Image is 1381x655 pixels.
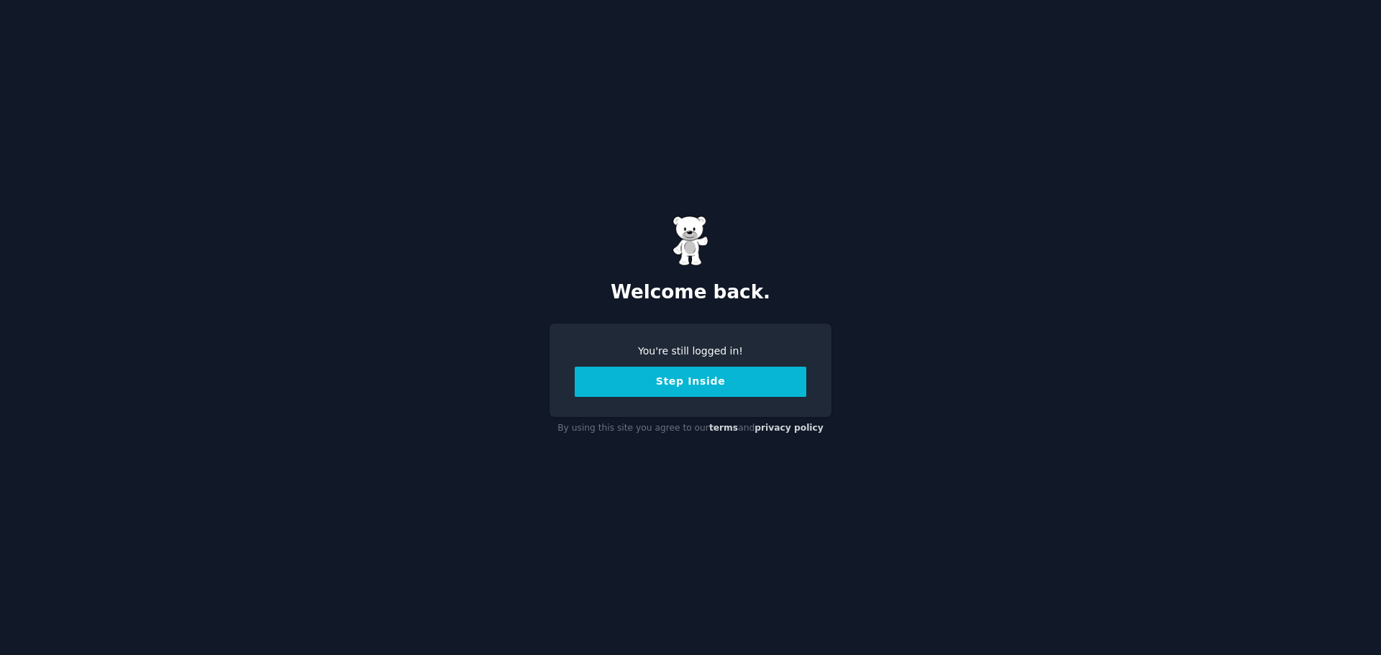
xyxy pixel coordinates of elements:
a: privacy policy [755,423,824,433]
a: terms [709,423,738,433]
h2: Welcome back. [550,281,831,304]
button: Step Inside [575,367,806,397]
a: Step Inside [575,375,806,387]
div: By using this site you agree to our and [550,417,831,440]
img: Gummy Bear [673,216,708,266]
div: You're still logged in! [575,344,806,359]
